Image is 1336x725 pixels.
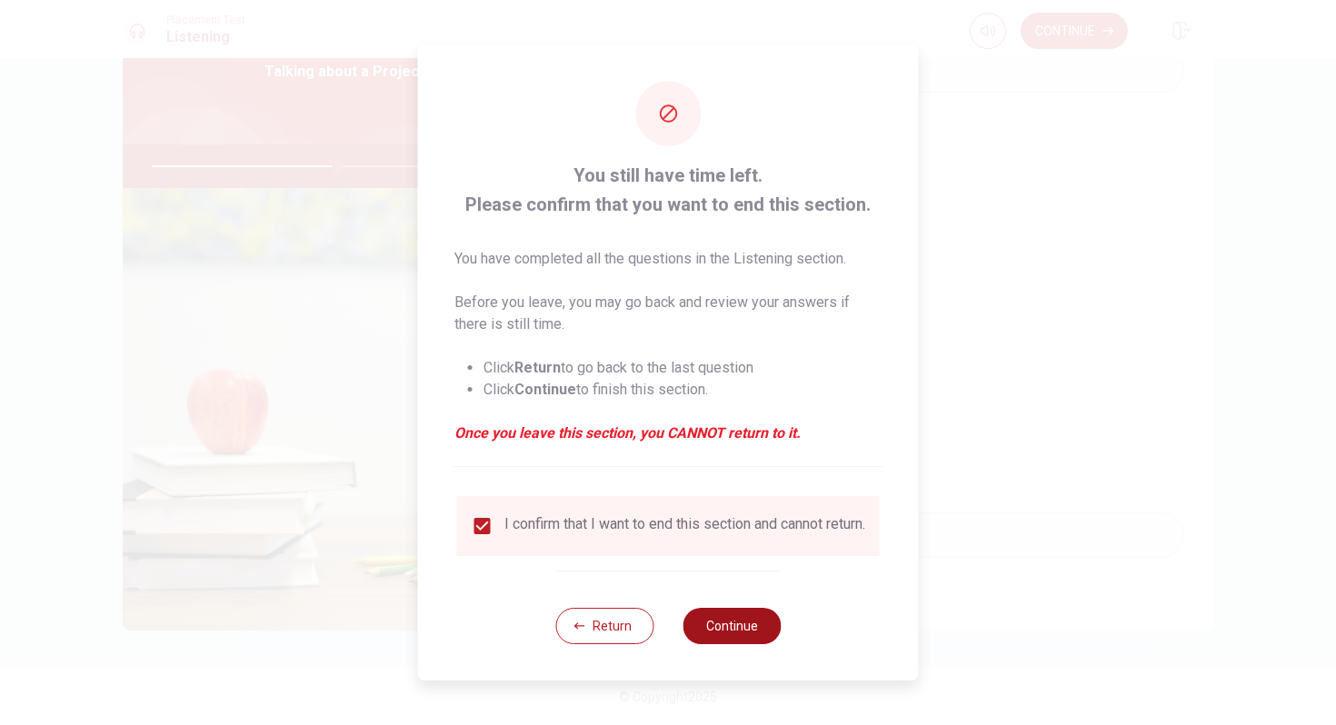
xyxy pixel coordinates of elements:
span: You still have time left. Please confirm that you want to end this section. [454,161,882,219]
p: Before you leave, you may go back and review your answers if there is still time. [454,292,882,335]
em: Once you leave this section, you CANNOT return to it. [454,422,882,444]
button: Return [555,608,653,644]
div: I confirm that I want to end this section and cannot return. [504,515,865,537]
button: Continue [683,608,781,644]
li: Click to go back to the last question [484,357,882,379]
strong: Continue [514,381,576,398]
li: Click to finish this section. [484,379,882,401]
p: You have completed all the questions in the Listening section. [454,248,882,270]
strong: Return [514,359,561,376]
